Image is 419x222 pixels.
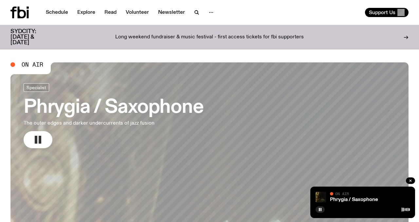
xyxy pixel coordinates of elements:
[330,197,378,202] a: Phrygia / Saxophone
[24,83,49,92] a: Specialist
[10,29,52,46] h3: SYDCITY: [DATE] & [DATE]
[24,98,203,117] h3: Phrygia / Saxophone
[122,8,153,17] a: Volunteer
[24,83,203,148] a: Phrygia / SaxophoneThe outer edges and darker undercurrents of jazz fusion
[42,8,72,17] a: Schedule
[115,34,304,40] p: Long weekend fundraiser & music festival - first access tickets for fbi supporters
[365,8,409,17] button: Support Us
[369,10,395,15] span: Support Us
[73,8,99,17] a: Explore
[27,85,46,90] span: Specialist
[335,192,349,196] span: On Air
[22,62,43,68] span: On Air
[100,8,120,17] a: Read
[154,8,189,17] a: Newsletter
[24,119,191,127] p: The outer edges and darker undercurrents of jazz fusion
